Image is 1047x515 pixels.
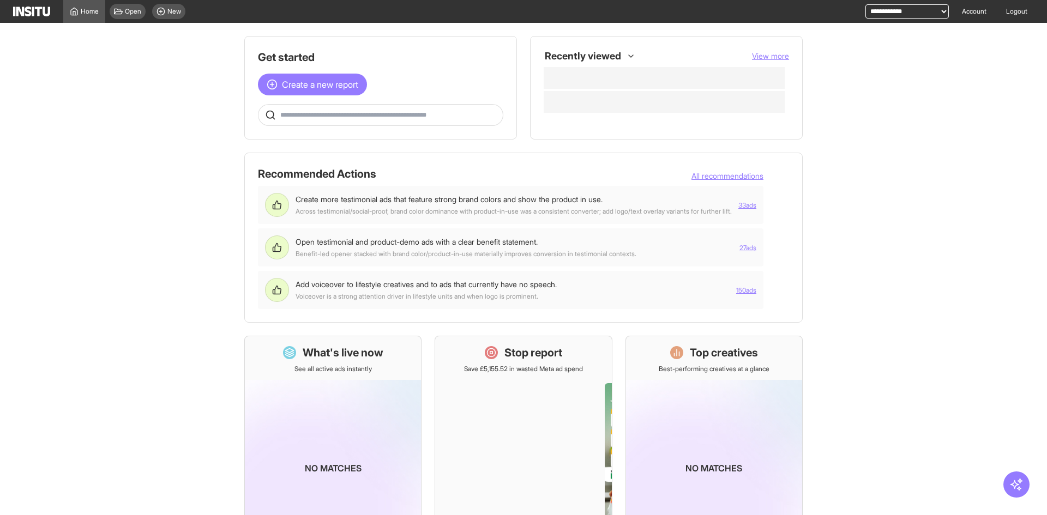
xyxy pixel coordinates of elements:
div: Benefit-led opener stacked with brand color/product-in-use materially improves conversion in test... [296,250,636,258]
button: 150ads [736,286,756,295]
span: View more [752,51,789,60]
h1: Get started [258,50,503,65]
button: All recommendations [691,171,763,181]
button: 33ads [738,201,756,210]
p: No matches [685,462,742,475]
div: Voiceover is a strong attention driver in lifestyle units and when logo is prominent. [296,292,538,301]
button: View more [752,51,789,62]
p: No matches [305,462,362,475]
div: Open testimonial and product-demo ads with a clear benefit statement. [296,237,538,247]
img: Logo [13,7,50,16]
p: Best-performing creatives at a glance [659,365,769,373]
div: Across testimonial/social-proof, brand color dominance with product-in-use was a consistent conve... [296,207,732,216]
button: Create a new report [258,74,367,95]
span: Home [81,7,99,16]
h1: Recommended Actions [258,166,376,181]
button: 27ads [739,244,756,252]
h1: Stop report [504,345,562,360]
h1: Top creatives [690,345,758,360]
span: Create a new report [282,78,358,91]
div: Add voiceover to lifestyle creatives and to ads that currently have no speech. [296,279,557,290]
div: Create more testimonial ads that feature strong brand colors and show the product in use. [296,194,603,205]
p: See all active ads instantly [294,365,372,373]
span: New [167,7,181,16]
h1: What's live now [303,345,383,360]
span: Open [125,7,141,16]
p: Save £5,155.52 in wasted Meta ad spend [464,365,583,373]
